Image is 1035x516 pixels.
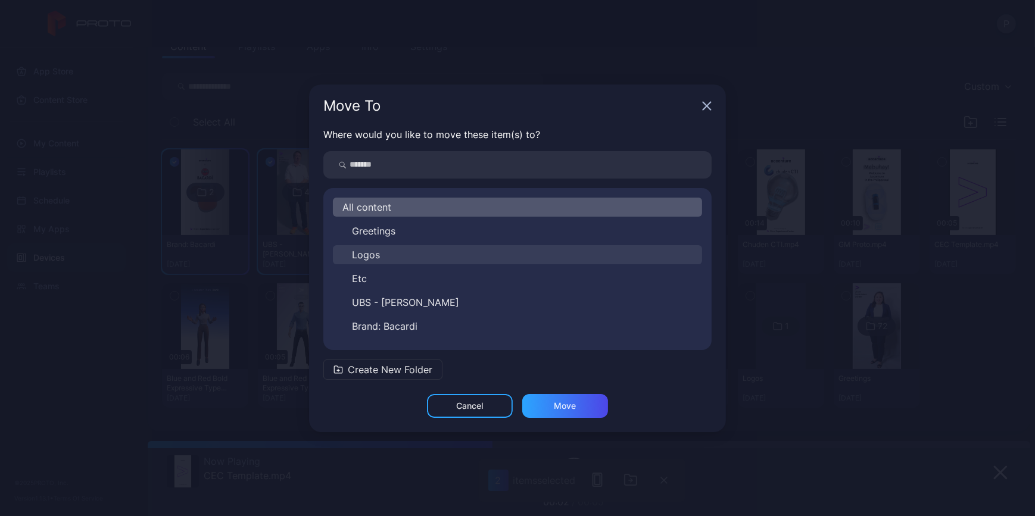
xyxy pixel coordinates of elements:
button: Move [522,394,608,418]
span: All content [342,200,391,214]
button: UBS - [PERSON_NAME] [333,293,702,312]
button: Etc [333,269,702,288]
span: Logos [352,248,380,262]
div: Cancel [457,401,484,411]
span: Create New Folder [348,362,432,377]
div: Move To [323,99,697,113]
span: Brand: Bacardi [352,319,417,333]
button: Cancel [427,394,513,418]
button: Logos [333,245,702,264]
div: Move [554,401,576,411]
p: Where would you like to move these item(s) to? [323,127,712,142]
button: Greetings [333,221,702,240]
span: Greetings [352,224,395,238]
span: UBS - [PERSON_NAME] [352,295,459,309]
button: Create New Folder [323,359,442,380]
button: Brand: Bacardi [333,317,702,336]
span: Etc [352,271,367,286]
